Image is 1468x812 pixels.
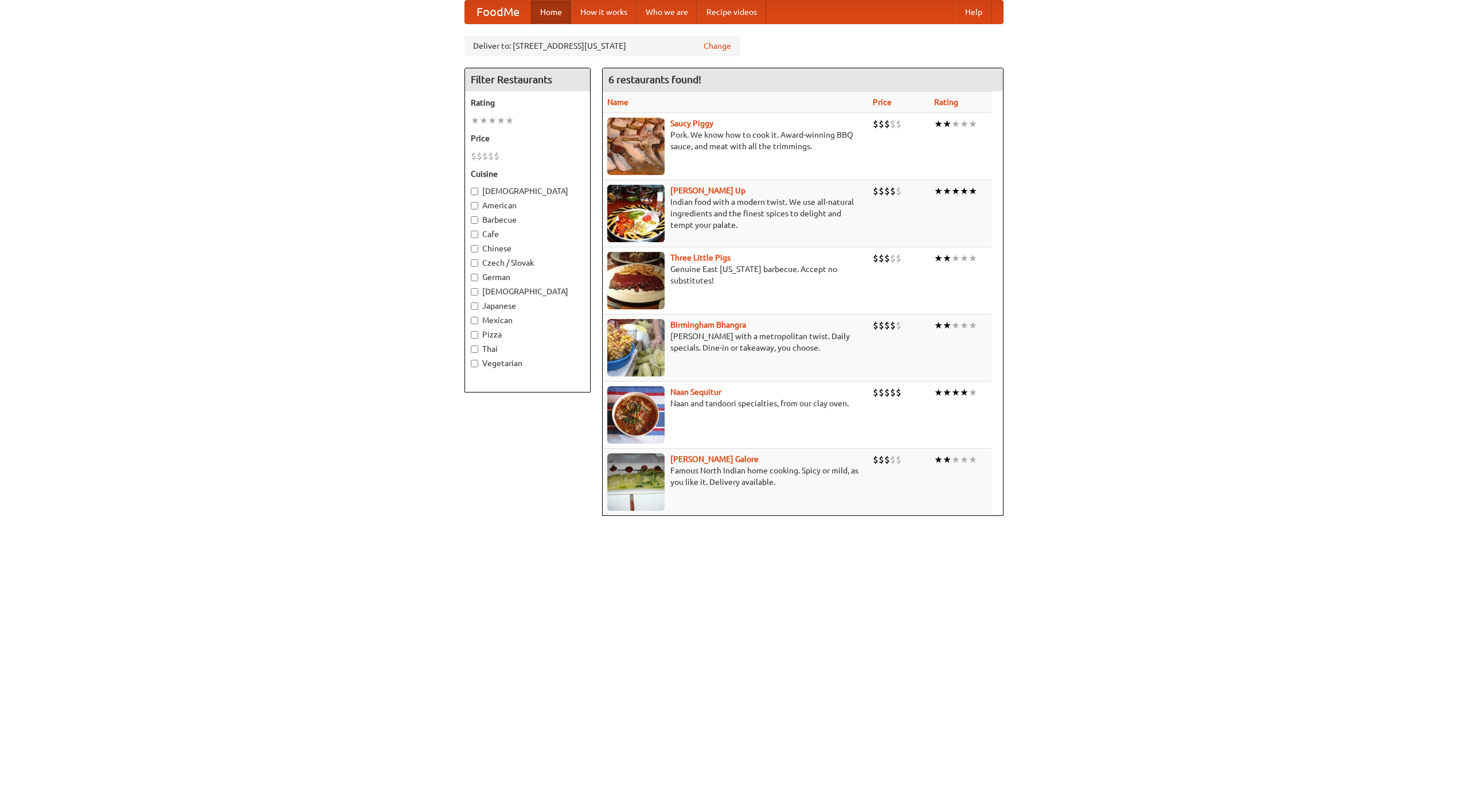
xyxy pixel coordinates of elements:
[879,252,884,265] li: $
[890,453,896,466] li: $
[607,453,665,511] img: currygalore.jpg
[873,185,879,197] li: $
[471,245,478,252] input: Chinese
[471,331,478,339] input: Pizza
[471,286,584,297] label: [DEMOGRAPHIC_DATA]
[471,133,584,144] h5: Price
[896,386,901,399] li: $
[956,1,991,24] a: Help
[670,387,721,397] a: Naan Sequitur
[951,252,960,265] li: ★
[951,386,960,399] li: ★
[471,114,479,127] li: ★
[479,114,488,127] li: ★
[896,185,901,197] li: $
[465,68,590,91] h4: Filter Restaurants
[896,453,901,466] li: $
[896,118,901,130] li: $
[890,319,896,332] li: $
[471,214,584,226] label: Barbecue
[873,319,879,332] li: $
[471,274,478,281] input: German
[471,259,478,267] input: Czech / Slovak
[471,231,478,238] input: Cafe
[934,185,943,197] li: ★
[471,200,584,211] label: American
[471,360,478,367] input: Vegetarian
[471,345,478,353] input: Thai
[884,185,890,197] li: $
[471,329,584,340] label: Pizza
[969,252,977,265] li: ★
[969,185,977,197] li: ★
[471,271,584,283] label: German
[960,252,969,265] li: ★
[873,386,879,399] li: $
[471,300,584,312] label: Japanese
[471,343,584,355] label: Thai
[884,453,890,466] li: $
[873,252,879,265] li: $
[607,129,864,152] p: Pork. We know how to cook it. Award-winning BBQ sauce, and meat with all the trimmings.
[879,185,884,197] li: $
[471,168,584,180] h5: Cuisine
[607,386,665,444] img: naansequitur.jpg
[471,188,478,195] input: [DEMOGRAPHIC_DATA]
[890,185,896,197] li: $
[960,453,969,466] li: ★
[670,186,745,195] a: [PERSON_NAME] Up
[951,453,960,466] li: ★
[943,118,951,130] li: ★
[969,453,977,466] li: ★
[670,253,731,262] a: Three Little Pigs
[879,118,884,130] li: $
[960,118,969,130] li: ★
[471,314,584,326] label: Mexican
[571,1,637,24] a: How it works
[471,302,478,310] input: Japanese
[670,320,746,329] a: Birmingham Bhangra
[960,319,969,332] li: ★
[896,252,901,265] li: $
[879,453,884,466] li: $
[488,114,497,127] li: ★
[607,465,864,488] p: Famous North Indian home cooking. Spicy or mild, as you like it. Delivery available.
[607,196,864,231] p: Indian food with a modern twist. We use all-natural ingredients and the finest spices to delight ...
[879,319,884,332] li: $
[873,118,879,130] li: $
[951,118,960,130] li: ★
[890,118,896,130] li: $
[471,97,584,108] h5: Rating
[951,319,960,332] li: ★
[943,319,951,332] li: ★
[477,150,482,162] li: $
[637,1,697,24] a: Who we are
[934,118,943,130] li: ★
[873,98,892,107] a: Price
[934,252,943,265] li: ★
[896,319,901,332] li: $
[482,150,488,162] li: $
[670,119,713,128] a: Saucy Piggy
[969,386,977,399] li: ★
[471,150,477,162] li: $
[943,252,951,265] li: ★
[471,288,478,296] input: [DEMOGRAPHIC_DATA]
[607,331,864,353] p: [PERSON_NAME] with a metropolitan twist. Daily specials. Dine-in or takeaway, you choose.
[934,98,958,107] a: Rating
[934,319,943,332] li: ★
[943,453,951,466] li: ★
[488,150,494,162] li: $
[465,1,531,24] a: FoodMe
[670,454,759,464] a: [PERSON_NAME] Galore
[607,118,665,175] img: saucy.jpg
[969,118,977,130] li: ★
[884,386,890,399] li: $
[943,185,951,197] li: ★
[471,257,584,269] label: Czech / Slovak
